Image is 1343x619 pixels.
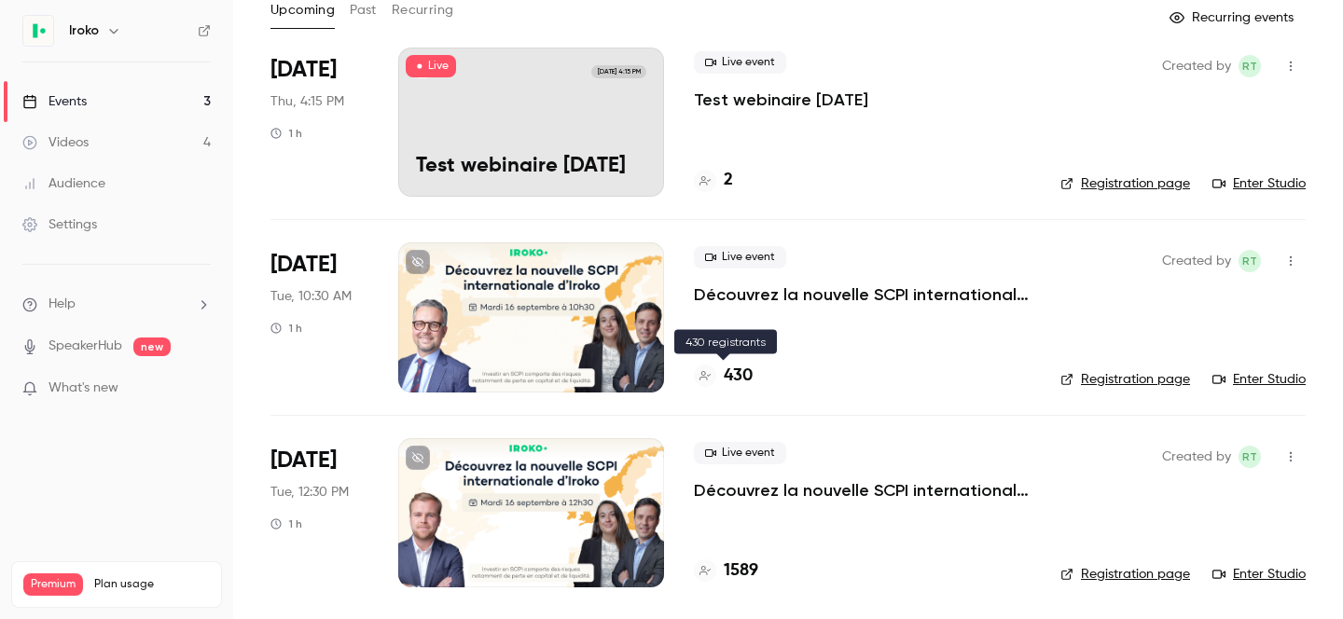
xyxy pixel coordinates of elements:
[694,168,733,193] a: 2
[270,55,337,85] span: [DATE]
[1212,174,1306,193] a: Enter Studio
[94,577,210,592] span: Plan usage
[724,558,758,584] h4: 1589
[22,133,89,152] div: Videos
[270,438,368,587] div: Sep 16 Tue, 12:30 PM (Europe/Paris)
[270,516,302,531] div: 1 h
[270,92,344,111] span: Thu, 4:15 PM
[22,92,87,111] div: Events
[1161,3,1306,33] button: Recurring events
[48,378,118,398] span: What's new
[694,51,786,74] span: Live event
[22,215,97,234] div: Settings
[270,48,368,197] div: Sep 11 Thu, 4:15 PM (Europe/Paris)
[1162,250,1231,272] span: Created by
[1060,565,1190,584] a: Registration page
[270,321,302,336] div: 1 h
[694,246,786,268] span: Live event
[406,55,456,77] span: Live
[22,295,211,314] li: help-dropdown-opener
[22,174,105,193] div: Audience
[270,287,352,306] span: Tue, 10:30 AM
[694,283,1031,306] a: Découvrez la nouvelle SCPI internationale d'Iroko
[133,337,171,356] span: new
[694,89,868,111] a: Test webinaire [DATE]
[694,442,786,464] span: Live event
[1060,370,1190,389] a: Registration page
[270,446,337,475] span: [DATE]
[398,48,664,197] a: Test webinaire sept. 2025Iroko[DATE] 4:15 PMTest webinaire [DATE]
[1212,370,1306,389] a: Enter Studio
[23,573,83,596] span: Premium
[270,242,368,392] div: Sep 16 Tue, 10:30 AM (Europe/Paris)
[1242,250,1257,272] span: RT
[23,16,53,46] img: Iroko
[1060,174,1190,193] a: Registration page
[1242,446,1257,468] span: RT
[724,168,733,193] h4: 2
[416,155,646,179] p: Test webinaire [DATE]
[694,364,753,389] a: 430
[1239,250,1261,272] span: Roxane Tranchard
[591,65,645,78] span: [DATE] 4:15 PM
[1162,446,1231,468] span: Created by
[1239,446,1261,468] span: Roxane Tranchard
[48,295,76,314] span: Help
[694,479,1031,502] a: Découvrez la nouvelle SCPI internationale signée [PERSON_NAME]
[270,483,349,502] span: Tue, 12:30 PM
[188,380,211,397] iframe: Noticeable Trigger
[48,337,122,356] a: SpeakerHub
[1239,55,1261,77] span: Roxane Tranchard
[1162,55,1231,77] span: Created by
[1212,565,1306,584] a: Enter Studio
[270,250,337,280] span: [DATE]
[1242,55,1257,77] span: RT
[270,126,302,141] div: 1 h
[724,364,753,389] h4: 430
[69,21,99,40] h6: Iroko
[694,558,758,584] a: 1589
